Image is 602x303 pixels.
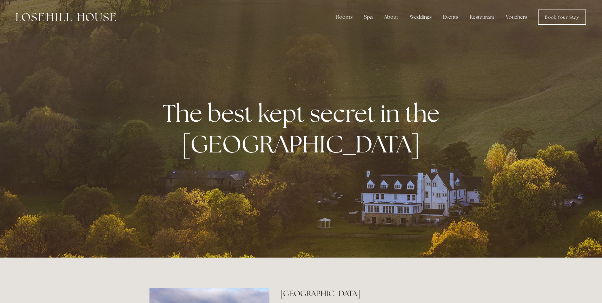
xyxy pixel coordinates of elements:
[280,288,453,299] h2: [GEOGRAPHIC_DATA]
[438,11,463,24] div: Events
[501,11,532,24] a: Vouchers
[538,10,586,25] a: Book Your Stay
[465,11,499,24] div: Restaurant
[331,11,358,24] div: Rooms
[405,11,437,24] div: Weddings
[359,11,378,24] div: Spa
[16,13,116,21] img: Losehill House
[162,98,445,160] strong: The best kept secret in the [GEOGRAPHIC_DATA]
[379,11,403,24] div: About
